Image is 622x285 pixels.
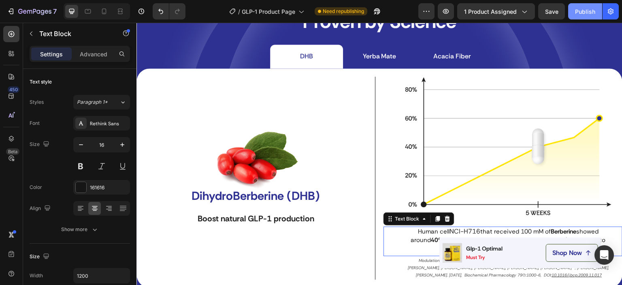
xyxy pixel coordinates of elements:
[281,205,313,213] span: Human cell
[40,50,63,58] p: Settings
[416,226,445,235] p: Shop Now
[242,7,295,16] span: GLP-1 Product Page
[226,30,260,38] p: Yerba Mate
[61,191,178,201] strong: Boost natural GLP-1 production
[30,184,42,191] div: Color
[90,184,128,191] div: 161616
[594,245,614,265] div: Open Intercom Messenger
[61,225,99,234] div: Show more
[297,30,335,38] p: Acacia Fiber
[330,222,366,229] p: glp-1 optimal
[545,8,558,15] span: Save
[6,148,19,155] div: Beta
[73,95,130,109] button: Paragraph 1*
[60,103,179,167] img: gempages_567547626338124881-e13e159d-2d65-49b0-b222-9514820d8cc4.png
[247,234,486,257] div: Rich Text Editor. Editing area: main
[30,99,44,106] div: Styles
[538,3,565,19] button: Save
[575,7,595,16] div: Publish
[271,234,474,256] p: Modulation of [MEDICAL_DATA]-like peptide-1 release by berberine: In vivo and invitro studies. [P...
[257,193,285,200] div: Text Block
[53,6,57,16] p: 7
[30,222,130,237] button: Show more
[3,3,60,19] button: 7
[295,213,372,221] strong: 40% increase in GLP-1 levels
[457,3,535,19] button: 1 product assigned
[30,139,51,150] div: Size
[80,50,107,58] p: Advanced
[153,3,185,19] div: Undo/Redo
[30,78,52,86] div: Text style
[74,268,130,283] input: Auto
[415,250,466,255] a: 10.1016/j.bcp.2009.11.017
[55,165,183,181] strong: DihydroBerberine (DHB)
[414,205,440,213] strong: Berberine
[323,8,364,15] span: Need republishing
[330,232,366,238] p: must try
[39,29,108,39] p: Text Block
[275,205,471,229] span: that received 100 mM of showed around , rising from 0.34 pM/mg protein to 0.51 pM/mg protein afte...
[136,23,622,285] iframe: Design area
[90,120,128,127] div: Rethink Sans
[77,99,108,106] span: Paragraph 1*
[238,7,240,16] span: /
[30,120,40,127] div: Font
[409,221,462,240] button: <p>Shop Now</p>
[464,7,517,16] span: 1 product assigned
[8,86,19,93] div: 450
[164,30,177,38] p: DHB
[30,251,51,262] div: Size
[568,3,602,19] button: Publish
[30,203,52,214] div: Align
[30,272,43,279] div: Width
[247,204,486,234] div: Rich Text Editor. Editing area: main
[313,204,344,213] span: NCI-H716
[268,54,475,193] img: gempages_567547626338124881-696b333a-be03-4bf5-8bc6-2a02633cd525.png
